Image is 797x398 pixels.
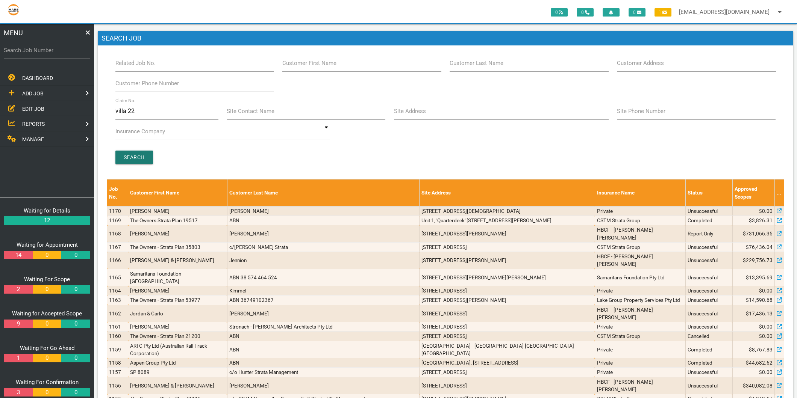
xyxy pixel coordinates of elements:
[107,286,128,295] td: 1164
[107,341,128,358] td: 1159
[227,286,420,295] td: Kimmel
[22,90,44,96] span: ADD JOB
[107,305,128,322] td: 1162
[420,286,595,295] td: [STREET_ADDRESS]
[685,322,732,332] td: Unsuccessful
[551,8,568,17] span: 0
[595,295,685,305] td: Lake Group Property Services Pty Ltd
[227,295,420,305] td: ABN 36749102367
[128,332,227,341] td: The Owners - Strata Plan 21200
[420,242,595,252] td: [STREET_ADDRESS]
[128,322,227,332] td: [PERSON_NAME]
[17,241,78,248] a: Waiting for Appointment
[685,216,732,225] td: Completed
[743,256,773,264] span: $229,756.73
[685,179,732,207] th: Status
[685,269,732,286] td: Unsuccessful
[450,59,503,68] label: Customer Last Name
[4,28,23,38] span: MENU
[420,206,595,216] td: [STREET_ADDRESS][DEMOGRAPHIC_DATA]
[420,269,595,286] td: [STREET_ADDRESS][PERSON_NAME][PERSON_NAME]
[420,377,595,394] td: [STREET_ADDRESS]
[685,305,732,322] td: Unsuccessful
[107,179,128,207] th: Job No.
[227,216,420,225] td: ABN
[107,225,128,243] td: 1168
[227,332,420,341] td: ABN
[107,216,128,225] td: 1169
[22,121,45,127] span: REPORTS
[61,320,90,328] a: 0
[227,305,420,322] td: [PERSON_NAME]
[282,59,336,68] label: Customer First Name
[115,97,136,104] label: Claim No.
[107,206,128,216] td: 1170
[33,320,61,328] a: 0
[107,368,128,377] td: 1157
[128,368,227,377] td: SP 8089
[595,341,685,358] td: Private
[746,310,773,317] span: $17,436.13
[128,305,227,322] td: Jordan & Carlo
[128,216,227,225] td: The Owners Strata Plan 19517
[115,151,153,164] input: Search
[420,216,595,225] td: Unit 1, 'Quarterdeck' [STREET_ADDRESS][PERSON_NAME]
[128,269,227,286] td: Samaritans Foundation - [GEOGRAPHIC_DATA]
[128,358,227,368] td: Aspen Group Pty Ltd
[227,206,420,216] td: [PERSON_NAME]
[746,274,773,281] span: $13,395.69
[128,252,227,269] td: [PERSON_NAME] & [PERSON_NAME]
[595,225,685,243] td: HBCF - [PERSON_NAME] [PERSON_NAME]
[61,251,90,259] a: 0
[128,295,227,305] td: The Owners - Strata Plan 53977
[33,251,61,259] a: 0
[107,295,128,305] td: 1163
[4,285,32,294] a: 2
[61,388,90,397] a: 0
[746,296,773,304] span: $14,590.68
[743,382,773,389] span: $340,082.08
[22,75,53,81] span: DASHBOARD
[595,368,685,377] td: Private
[595,179,685,207] th: Insurance Name
[759,287,773,294] span: $0.00
[746,243,773,251] span: $76,436.04
[16,379,79,386] a: Waiting For Confirmation
[107,269,128,286] td: 1165
[128,341,227,358] td: ARTC Pty Ltd (Australian Rail Track Corporation)
[595,377,685,394] td: HBCF - [PERSON_NAME] [PERSON_NAME]
[595,286,685,295] td: Private
[746,359,773,366] span: $44,682.62
[227,377,420,394] td: [PERSON_NAME]
[420,305,595,322] td: [STREET_ADDRESS]
[685,242,732,252] td: Unsuccessful
[595,322,685,332] td: Private
[4,354,32,362] a: 1
[24,207,70,214] a: Waiting for Details
[685,332,732,341] td: Cancelled
[743,230,773,237] span: $731,066.35
[685,206,732,216] td: Unsuccessful
[33,354,61,362] a: 0
[629,8,645,17] span: 0
[685,252,732,269] td: Unsuccessful
[98,31,793,46] h1: Search Job
[4,251,32,259] a: 14
[8,4,20,16] img: s3file
[4,46,90,55] label: Search Job Number
[227,269,420,286] td: ABN 38 574 464 524
[759,332,773,340] span: $0.00
[227,225,420,243] td: [PERSON_NAME]
[759,323,773,330] span: $0.00
[685,341,732,358] td: Completed
[685,225,732,243] td: Report Only
[420,341,595,358] td: [GEOGRAPHIC_DATA] - [GEOGRAPHIC_DATA] [GEOGRAPHIC_DATA] [GEOGRAPHIC_DATA]
[685,377,732,394] td: Unsuccessful
[420,332,595,341] td: [STREET_ADDRESS]
[20,345,74,351] a: Waiting For Go Ahead
[420,179,595,207] th: Site Address
[420,295,595,305] td: [STREET_ADDRESS][PERSON_NAME]
[128,242,227,252] td: The Owners - Strata Plan 35803
[24,276,70,283] a: Waiting For Scope
[107,322,128,332] td: 1161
